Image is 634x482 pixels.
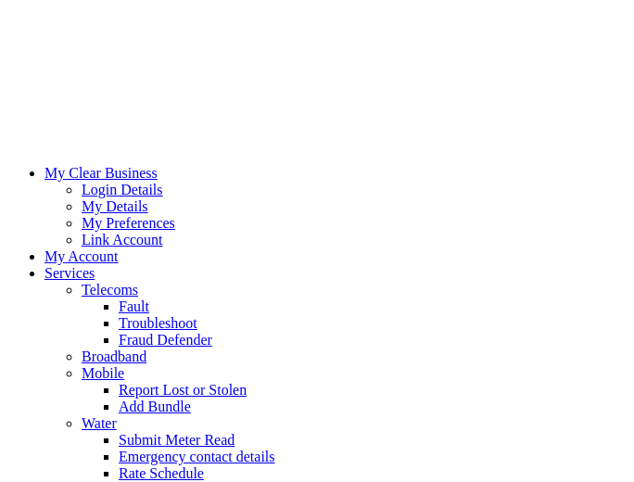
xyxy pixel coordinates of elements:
a: Report Lost or Stolen [119,382,247,398]
a: Login Details [82,182,163,197]
a: Troubleshoot [119,315,197,331]
a: Services [44,265,95,281]
a: My Account [44,248,119,264]
a: Broadband [82,349,146,364]
a: My Clear Business [44,165,158,181]
a: Rate Schedule [119,465,204,481]
a: Submit Meter Read [119,432,235,448]
a: Fraud Defender [119,332,212,348]
a: Link Account [82,232,163,247]
a: Fault [119,298,149,314]
a: Mobile [82,365,124,381]
a: Telecoms [82,282,138,298]
a: Add Bundle [119,399,191,414]
a: Emergency contact details [119,449,275,464]
a: My Details [82,198,148,214]
a: Water [82,415,117,431]
a: My Preferences [82,215,175,231]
